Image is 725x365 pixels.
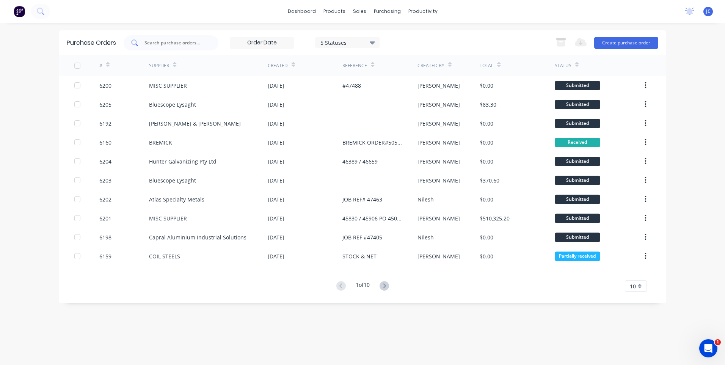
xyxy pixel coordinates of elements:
div: 6159 [99,252,111,260]
div: Status [555,62,571,69]
div: [DATE] [268,176,284,184]
div: STOCK & NET [342,252,377,260]
div: Bluescope Lysaght [149,176,196,184]
div: Purchase Orders [67,38,116,47]
a: dashboard [284,6,320,17]
div: BREMICK ORDER#5053940 [342,138,402,146]
div: $0.00 [480,157,493,165]
div: $0.00 [480,233,493,241]
div: [PERSON_NAME] [417,101,460,109]
div: 5 Statuses [320,38,375,46]
div: COIL STEELS [149,252,180,260]
div: Submitted [555,119,600,128]
div: purchasing [370,6,405,17]
div: [PERSON_NAME] [417,252,460,260]
div: BREMICK [149,138,172,146]
div: $0.00 [480,120,493,127]
div: Partially received [555,252,600,261]
div: 6200 [99,82,111,90]
div: Created [268,62,288,69]
iframe: Intercom live chat [699,339,717,357]
span: 1 [715,339,721,345]
div: $0.00 [480,252,493,260]
div: #47488 [342,82,361,90]
div: 6202 [99,195,111,203]
div: Received [555,138,600,147]
div: MISC SUPPLIER [149,82,187,90]
div: 45830 / 45906 PO 4501823596 [342,214,402,222]
div: [DATE] [268,214,284,222]
div: 6204 [99,157,111,165]
div: products [320,6,349,17]
div: JOB REF# 47463 [342,195,382,203]
div: Nilesh [417,195,434,203]
div: [PERSON_NAME] [417,176,460,184]
div: Nilesh [417,233,434,241]
button: Create purchase order [594,37,658,49]
div: 6198 [99,233,111,241]
span: 10 [630,282,636,290]
div: 6192 [99,120,111,127]
div: [PERSON_NAME] [417,138,460,146]
div: $0.00 [480,82,493,90]
div: Submitted [555,233,600,242]
div: Reference [342,62,367,69]
div: 6160 [99,138,111,146]
div: 6205 [99,101,111,109]
div: Bluescope Lysaght [149,101,196,109]
div: $0.00 [480,138,493,146]
div: [PERSON_NAME] [417,120,460,127]
div: [DATE] [268,101,284,109]
input: Search purchase orders... [144,39,207,47]
div: [DATE] [268,195,284,203]
div: Created By [417,62,444,69]
div: productivity [405,6,441,17]
div: 6203 [99,176,111,184]
div: [PERSON_NAME] [417,157,460,165]
div: Submitted [555,157,600,166]
div: JOB REF #47405 [342,233,382,241]
div: Total [480,62,493,69]
div: $0.00 [480,195,493,203]
div: 6201 [99,214,111,222]
div: Supplier [149,62,169,69]
div: [DATE] [268,82,284,90]
div: [DATE] [268,252,284,260]
span: JC [706,8,711,15]
div: MISC SUPPLIER [149,214,187,222]
div: Submitted [555,214,600,223]
div: # [99,62,102,69]
div: Capral Aluminium Industrial Solutions [149,233,246,241]
div: [DATE] [268,138,284,146]
img: Factory [14,6,25,17]
div: sales [349,6,370,17]
div: Submitted [555,195,600,204]
div: 46389 / 46659 [342,157,378,165]
div: [PERSON_NAME] [417,214,460,222]
div: $83.30 [480,101,496,109]
div: [DATE] [268,233,284,241]
div: Hunter Galvanizing Pty Ltd [149,157,217,165]
div: [PERSON_NAME] & [PERSON_NAME] [149,120,241,127]
div: $370.60 [480,176,499,184]
div: [DATE] [268,120,284,127]
div: Submitted [555,81,600,90]
div: [PERSON_NAME] [417,82,460,90]
div: Submitted [555,176,600,185]
div: [DATE] [268,157,284,165]
input: Order Date [230,37,294,49]
div: Submitted [555,100,600,109]
div: $510,325.20 [480,214,510,222]
div: Atlas Specialty Metals [149,195,204,203]
div: 1 of 10 [356,281,370,292]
